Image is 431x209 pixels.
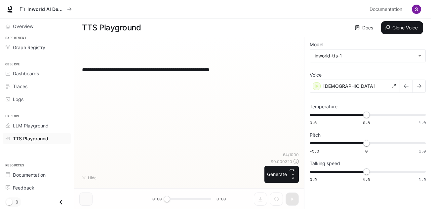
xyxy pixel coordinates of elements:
[13,171,46,178] span: Documentation
[3,93,71,105] a: Logs
[310,177,317,182] span: 0.5
[3,81,71,92] a: Traces
[419,148,426,154] span: 5.0
[82,21,141,34] h1: TTS Playground
[365,148,368,154] span: 0
[3,68,71,79] a: Dashboards
[3,169,71,181] a: Documentation
[13,23,33,30] span: Overview
[79,172,100,183] button: Hide
[13,44,45,51] span: Graph Registry
[3,133,71,144] a: TTS Playground
[6,198,13,205] span: Dark mode toggle
[310,42,323,47] p: Model
[367,3,407,16] a: Documentation
[54,195,68,209] button: Close drawer
[13,96,23,103] span: Logs
[315,52,415,59] div: inworld-tts-1
[310,104,337,109] p: Temperature
[412,5,421,14] img: User avatar
[3,20,71,32] a: Overview
[310,161,340,166] p: Talking speed
[290,168,296,180] p: ⏎
[17,3,75,16] button: All workspaces
[310,133,321,137] p: Pitch
[3,182,71,193] a: Feedback
[27,7,64,12] p: Inworld AI Demos
[13,184,34,191] span: Feedback
[13,122,49,129] span: LLM Playground
[419,177,426,182] span: 1.5
[419,120,426,125] span: 1.0
[381,21,423,34] button: Clone Voice
[410,3,423,16] button: User avatar
[13,83,27,90] span: Traces
[370,5,402,14] span: Documentation
[264,166,299,183] button: GenerateCTRL +⏎
[3,42,71,53] a: Graph Registry
[310,50,425,62] div: inworld-tts-1
[310,148,319,154] span: -5.0
[13,135,48,142] span: TTS Playground
[363,177,370,182] span: 1.0
[13,70,39,77] span: Dashboards
[310,73,322,77] p: Voice
[354,21,376,34] a: Docs
[3,120,71,131] a: LLM Playground
[290,168,296,176] p: CTRL +
[310,120,317,125] span: 0.6
[323,83,375,89] p: [DEMOGRAPHIC_DATA]
[363,120,370,125] span: 0.8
